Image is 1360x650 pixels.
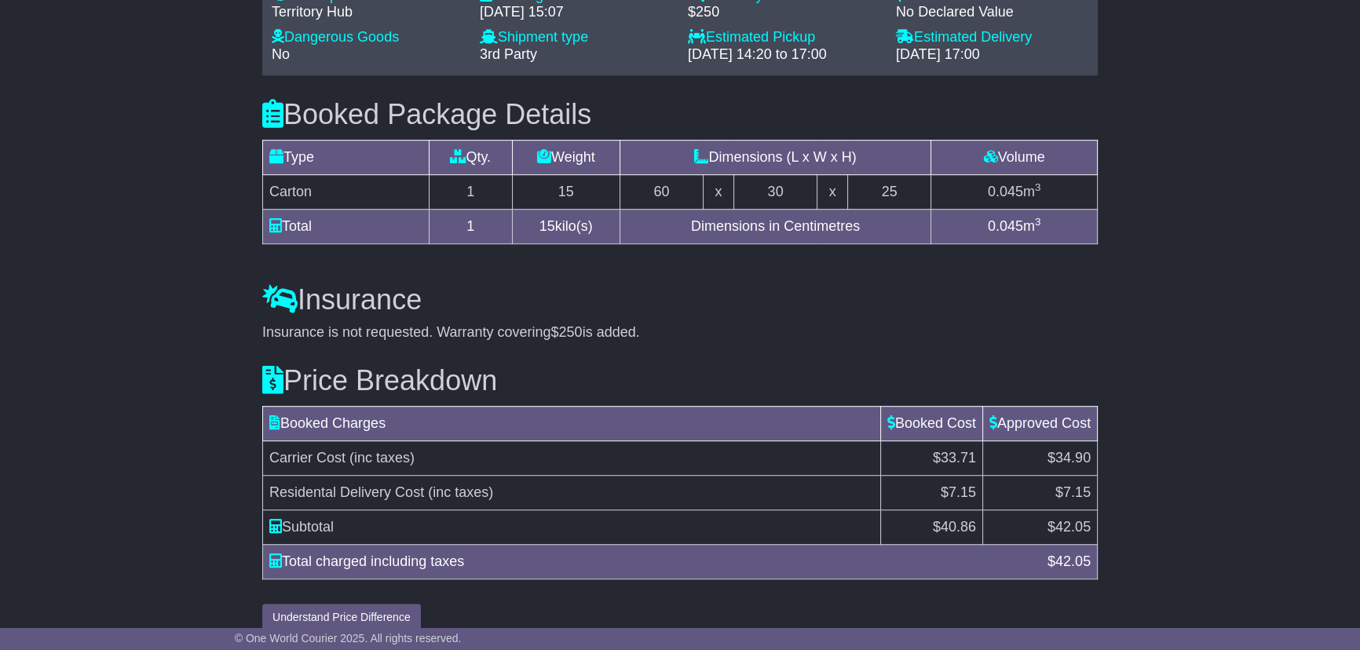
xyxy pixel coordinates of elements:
span: (inc taxes) [349,450,415,466]
span: 42.05 [1055,519,1091,535]
td: Weight [512,140,620,174]
td: Qty. [429,140,512,174]
h3: Booked Package Details [262,99,1098,130]
div: Shipment type [480,29,672,46]
span: 3rd Party [480,46,537,62]
td: Booked Charges [263,406,881,440]
span: 40.86 [941,519,976,535]
div: Total charged including taxes [261,551,1040,572]
span: $33.71 [933,450,976,466]
td: Type [263,140,430,174]
td: 25 [848,174,931,209]
div: Territory Hub [272,4,464,21]
span: No [272,46,290,62]
td: Carton [263,174,430,209]
td: Subtotal [263,509,881,544]
td: Dimensions (L x W x H) [620,140,930,174]
span: © One World Courier 2025. All rights reserved. [235,632,462,645]
td: Dimensions in Centimetres [620,209,930,243]
span: $250 [551,324,583,340]
td: Total [263,209,430,243]
h3: Price Breakdown [262,365,1098,396]
button: Understand Price Difference [262,604,421,631]
td: x [703,174,733,209]
span: $34.90 [1047,450,1091,466]
div: [DATE] 15:07 [480,4,672,21]
td: 1 [429,174,512,209]
span: Carrier Cost [269,450,345,466]
div: $250 [688,4,880,21]
div: Estimated Pickup [688,29,880,46]
td: Approved Cost [982,406,1097,440]
td: 1 [429,209,512,243]
td: m [931,209,1098,243]
span: (inc taxes) [428,484,493,500]
sup: 3 [1035,216,1041,228]
span: $7.15 [941,484,976,500]
td: 30 [734,174,817,209]
div: Estimated Delivery [896,29,1088,46]
span: $7.15 [1055,484,1091,500]
div: [DATE] 17:00 [896,46,1088,64]
td: 15 [512,174,620,209]
td: kilo(s) [512,209,620,243]
div: Insurance is not requested. Warranty covering is added. [262,324,1098,341]
span: 42.05 [1055,553,1091,569]
td: $ [982,509,1097,544]
span: 0.045 [988,184,1023,199]
div: $ [1040,551,1099,572]
span: 15 [539,218,555,234]
td: $ [880,509,982,544]
h3: Insurance [262,284,1098,316]
sup: 3 [1035,181,1041,193]
div: No Declared Value [896,4,1088,21]
td: x [817,174,847,209]
td: Volume [931,140,1098,174]
div: Dangerous Goods [272,29,464,46]
span: 0.045 [988,218,1023,234]
td: m [931,174,1098,209]
span: Residental Delivery Cost [269,484,424,500]
div: [DATE] 14:20 to 17:00 [688,46,880,64]
td: 60 [620,174,703,209]
td: Booked Cost [880,406,982,440]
